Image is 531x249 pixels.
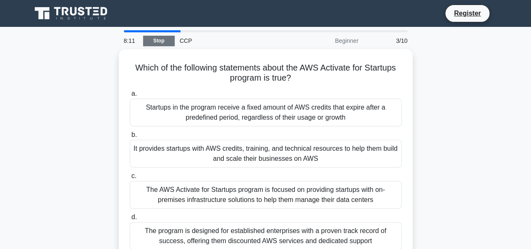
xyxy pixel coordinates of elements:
span: b. [131,131,137,138]
a: Register [449,8,486,18]
div: The AWS Activate for Startups program is focused on providing startups with on-premises infrastru... [130,181,402,209]
a: Stop [143,36,175,46]
div: Startups in the program receive a fixed amount of AWS credits that expire after a predefined peri... [130,99,402,126]
span: d. [131,213,137,220]
h5: Which of the following statements about the AWS Activate for Startups program is true? [129,63,403,84]
span: c. [131,172,136,179]
div: It provides startups with AWS credits, training, and technical resources to help them build and s... [130,140,402,168]
div: 8:11 [119,32,143,49]
div: CCP [175,32,290,49]
div: 3/10 [364,32,413,49]
div: Beginner [290,32,364,49]
span: a. [131,90,137,97]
